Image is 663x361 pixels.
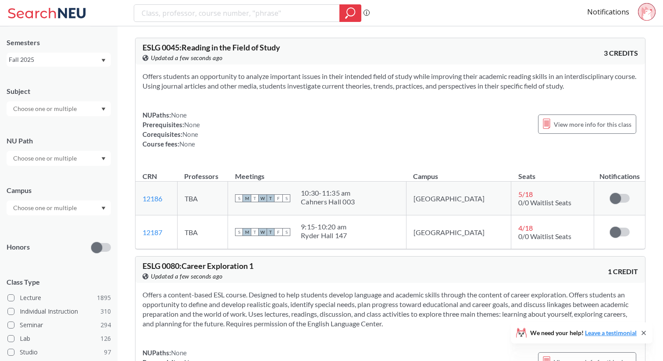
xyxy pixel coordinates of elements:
span: ESLG 0045 : Reading in the Field of Study [143,43,280,52]
span: S [235,228,243,236]
div: Campus [7,186,111,195]
span: None [179,140,195,148]
span: None [182,130,198,138]
section: Offers a content-based ESL course. Designed to help students develop language and academic skills... [143,290,638,329]
span: Class Type [7,277,111,287]
label: Lab [7,333,111,344]
span: 1 CREDIT [608,267,638,276]
div: magnifying glass [339,4,361,22]
span: M [243,194,251,202]
a: Notifications [587,7,629,17]
svg: magnifying glass [345,7,356,19]
div: Fall 2025 [9,55,100,64]
span: F [274,194,282,202]
div: NUPaths: Prerequisites: Corequisites: Course fees: [143,110,200,149]
div: Subject [7,86,111,96]
input: Class, professor, course number, "phrase" [141,6,333,21]
svg: Dropdown arrow [101,157,106,161]
div: CRN [143,172,157,181]
span: S [235,194,243,202]
div: Ryder Hall 147 [301,231,347,240]
span: 3 CREDITS [604,48,638,58]
div: Dropdown arrow [7,151,111,166]
span: 5 / 18 [518,190,533,198]
span: S [282,194,290,202]
th: Meetings [228,163,406,182]
label: Lecture [7,292,111,304]
span: 0/0 Waitlist Seats [518,232,571,240]
span: W [259,194,267,202]
span: 4 / 18 [518,224,533,232]
span: None [171,111,187,119]
span: S [282,228,290,236]
span: None [171,349,187,357]
span: T [267,228,274,236]
input: Choose one or multiple [9,153,82,164]
span: 97 [104,347,111,357]
div: Dropdown arrow [7,200,111,215]
div: Cahners Hall 003 [301,197,355,206]
span: View more info for this class [554,119,631,130]
span: ESLG 0080 : Career Exploration 1 [143,261,253,271]
svg: Dropdown arrow [101,207,106,210]
span: 1895 [97,293,111,303]
span: W [259,228,267,236]
label: Individual Instruction [7,306,111,317]
div: Semesters [7,38,111,47]
th: Seats [511,163,594,182]
svg: Dropdown arrow [101,59,106,62]
div: 10:30 - 11:35 am [301,189,355,197]
input: Choose one or multiple [9,104,82,114]
span: Updated a few seconds ago [151,53,223,63]
span: We need your help! [530,330,637,336]
span: F [274,228,282,236]
a: Leave a testimonial [585,329,637,336]
span: 294 [100,320,111,330]
a: 12186 [143,194,162,203]
label: Seminar [7,319,111,331]
td: TBA [177,215,228,249]
th: Notifications [594,163,645,182]
div: 9:15 - 10:20 am [301,222,347,231]
td: TBA [177,182,228,215]
td: [GEOGRAPHIC_DATA] [406,182,511,215]
div: Fall 2025Dropdown arrow [7,53,111,67]
a: 12187 [143,228,162,236]
span: M [243,228,251,236]
th: Professors [177,163,228,182]
svg: Dropdown arrow [101,107,106,111]
label: Studio [7,347,111,358]
span: None [184,121,200,129]
span: T [251,228,259,236]
span: 0/0 Waitlist Seats [518,198,571,207]
section: Offers students an opportunity to analyze important issues in their intended field of study while... [143,71,638,91]
div: Dropdown arrow [7,101,111,116]
span: T [267,194,274,202]
span: Updated a few seconds ago [151,272,223,281]
th: Campus [406,163,511,182]
span: T [251,194,259,202]
p: Honors [7,242,30,252]
div: NU Path [7,136,111,146]
span: 310 [100,307,111,316]
span: 126 [100,334,111,343]
input: Choose one or multiple [9,203,82,213]
td: [GEOGRAPHIC_DATA] [406,215,511,249]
